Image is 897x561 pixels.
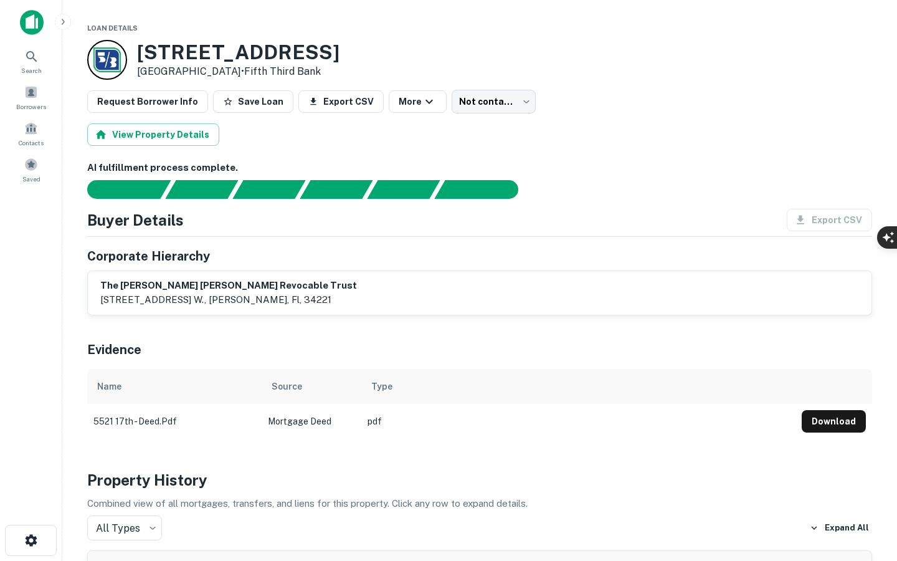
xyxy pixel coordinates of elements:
button: More [389,90,447,113]
h3: [STREET_ADDRESS] [137,41,339,64]
button: Expand All [807,519,872,537]
div: Source [272,379,302,394]
h5: Corporate Hierarchy [87,247,210,266]
a: Saved [4,153,59,186]
button: Export CSV [298,90,384,113]
iframe: Chat Widget [835,461,897,521]
div: Sending borrower request to AI... [72,180,166,199]
a: Fifth Third Bank [244,65,321,77]
div: Principals found, AI now looking for contact information... [300,180,373,199]
span: Search [21,65,42,75]
p: Combined view of all mortgages, transfers, and liens for this property. Click any row to expand d... [87,496,872,511]
p: [STREET_ADDRESS] w., [PERSON_NAME], fl, 34221 [100,292,357,307]
div: scrollable content [87,369,872,439]
td: Mortgage Deed [262,404,361,439]
td: pdf [361,404,795,439]
div: Your request is received and processing... [165,180,238,199]
th: Type [361,369,795,404]
a: Contacts [4,117,59,150]
button: Save Loan [213,90,293,113]
a: Search [4,44,59,78]
div: Documents found, AI parsing details... [232,180,305,199]
p: [GEOGRAPHIC_DATA] • [137,64,339,79]
div: All Types [87,515,162,540]
span: Saved [22,174,40,184]
div: AI fulfillment process complete. [435,180,533,199]
span: Borrowers [16,102,46,112]
h4: Property History [87,469,872,491]
button: View Property Details [87,123,219,146]
td: 5521 17th - deed.pdf [87,404,262,439]
img: capitalize-icon.png [20,10,44,35]
div: Type [371,379,392,394]
button: Request Borrower Info [87,90,208,113]
div: Not contacted [452,90,536,113]
th: Source [262,369,361,404]
h4: Buyer Details [87,209,184,231]
h5: Evidence [87,340,141,359]
h6: the [PERSON_NAME] [PERSON_NAME] revocable trust [100,279,357,293]
span: Contacts [19,138,44,148]
th: Name [87,369,262,404]
div: Name [97,379,121,394]
a: Borrowers [4,80,59,114]
span: Loan Details [87,24,138,32]
h6: AI fulfillment process complete. [87,161,872,175]
div: Principals found, still searching for contact information. This may take time... [367,180,440,199]
button: Download [802,410,866,433]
